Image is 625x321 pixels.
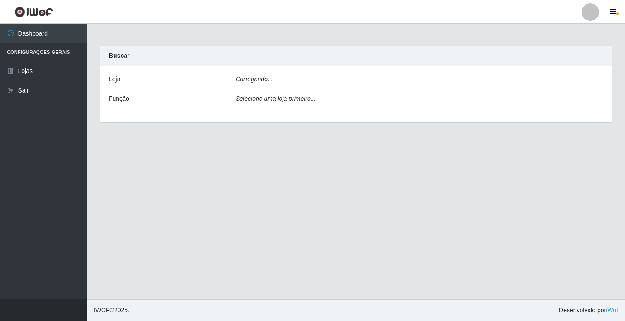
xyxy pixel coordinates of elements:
i: Carregando... [236,76,273,83]
label: Loja [109,75,120,84]
img: CoreUI Logo [14,7,53,17]
label: Função [109,94,129,103]
span: © 2025 . [94,306,129,315]
span: Desenvolvido por [559,306,618,315]
strong: Buscar [109,52,129,59]
span: IWOF [94,307,110,314]
i: Selecione uma loja primeiro... [236,95,316,102]
a: iWof [606,307,618,314]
